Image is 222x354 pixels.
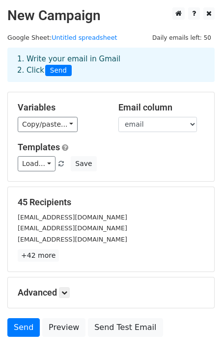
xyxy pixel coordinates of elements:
a: Daily emails left: 50 [149,34,215,41]
a: Send [7,318,40,337]
h5: Email column [118,102,204,113]
a: Preview [42,318,85,337]
a: Templates [18,142,60,152]
small: [EMAIL_ADDRESS][DOMAIN_NAME] [18,214,127,221]
h5: 45 Recipients [18,197,204,208]
a: Untitled spreadsheet [52,34,117,41]
a: Send Test Email [88,318,163,337]
a: Copy/paste... [18,117,78,132]
div: 1. Write your email in Gmail 2. Click [10,54,212,76]
small: Google Sheet: [7,34,117,41]
small: [EMAIL_ADDRESS][DOMAIN_NAME] [18,224,127,232]
h5: Advanced [18,287,204,298]
a: +42 more [18,249,59,262]
h5: Variables [18,102,104,113]
span: Send [45,65,72,77]
h2: New Campaign [7,7,215,24]
a: Load... [18,156,55,171]
button: Save [71,156,96,171]
small: [EMAIL_ADDRESS][DOMAIN_NAME] [18,236,127,243]
span: Daily emails left: 50 [149,32,215,43]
